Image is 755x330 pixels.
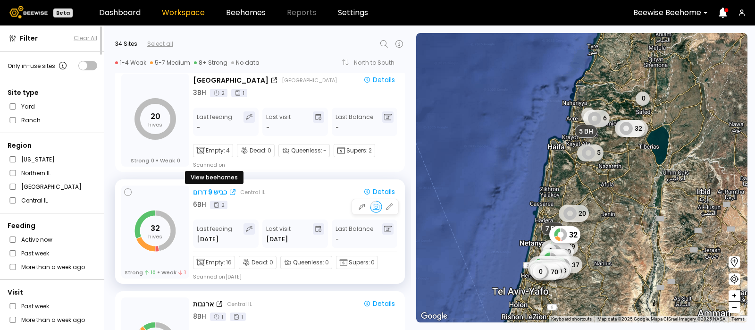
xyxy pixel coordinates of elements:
[266,223,291,244] div: Last visit
[529,263,544,277] div: 0
[371,258,375,267] span: 0
[559,205,589,222] div: 20
[282,76,337,84] div: [GEOGRAPHIC_DATA]
[545,224,560,232] span: 7 BH
[115,59,146,67] div: 1-4 Weak
[363,187,395,196] div: Details
[185,171,243,184] div: View beehomes
[226,146,230,155] span: 4
[197,223,232,244] div: Last feeding
[131,157,180,164] div: Strong Weak
[360,298,399,310] button: Details
[278,144,330,157] div: Queenless:
[227,300,252,308] div: Central IL
[150,59,190,67] div: 5-7 Medium
[528,260,558,277] div: 40
[529,256,559,273] div: 44
[583,110,610,127] div: 6
[280,256,332,269] div: Queenless:
[197,235,219,244] div: [DATE]
[577,144,604,161] div: 5
[125,269,186,276] div: Strong Weak
[540,248,570,265] div: 46
[336,235,339,244] span: -
[268,146,271,155] span: 0
[193,273,242,280] div: Scanned on [DATE]
[230,313,246,321] div: 1
[597,316,726,322] span: Map data ©2025 Google, Mapa GISrael Imagery ©2025 NASA
[338,9,368,17] a: Settings
[8,141,97,151] div: Region
[732,302,737,313] span: –
[8,288,97,297] div: Visit
[615,120,645,137] div: 32
[539,250,569,267] div: 17
[531,263,561,280] div: 70
[193,200,206,210] div: 6 BH
[21,154,55,164] label: [US_STATE]
[363,299,395,308] div: Details
[9,6,48,18] img: Beewise logo
[197,123,201,132] div: -
[543,244,557,258] div: 0
[193,88,206,98] div: 3 BH
[551,316,592,322] button: Keyboard shortcuts
[336,111,373,132] div: Last Balance
[552,256,582,273] div: 37
[323,146,327,155] span: -
[193,161,225,169] div: Scanned on
[231,89,247,97] div: 1
[363,76,395,84] div: Details
[147,40,173,48] div: Select all
[239,256,277,269] div: Dead:
[115,40,137,48] div: 34 Sites
[99,9,141,17] a: Dashboard
[360,186,399,198] button: Details
[210,313,226,321] div: 1
[336,256,378,269] div: Supers:
[336,123,339,132] span: -
[537,262,571,279] div: 104
[231,59,260,67] div: No data
[21,315,85,325] label: More than a week ago
[226,258,232,267] span: 16
[731,290,737,302] span: +
[535,259,565,276] div: 38
[240,188,265,196] div: Central IL
[162,9,205,17] a: Workspace
[193,76,268,85] div: [GEOGRAPHIC_DATA]
[266,111,291,132] div: Last visit
[193,256,235,269] div: Empty:
[21,115,41,125] label: Ranch
[193,299,214,309] div: ארנבות
[21,102,35,111] label: Yard
[325,258,329,267] span: 0
[20,34,38,43] span: Filter
[148,233,162,240] tspan: hives
[419,310,450,322] a: Open this area in Google Maps (opens a new window)
[21,235,52,245] label: Active now
[8,60,68,71] div: Only in-use sites
[210,201,227,209] div: 2
[226,9,266,17] a: Beehomes
[74,34,97,42] button: Clear All
[360,75,399,86] button: Details
[8,88,97,98] div: Site type
[579,127,593,135] span: 5 BH
[148,121,162,128] tspan: hives
[266,123,269,132] div: -
[197,111,232,132] div: Last feeding
[269,258,273,267] span: 0
[193,144,233,157] div: Empty:
[287,9,317,17] span: Reports
[21,301,49,311] label: Past week
[354,60,401,66] div: North to South
[210,89,227,97] div: 2
[549,226,580,243] div: 32
[151,223,160,234] tspan: 32
[151,111,160,122] tspan: 20
[731,316,745,322] a: Terms (opens in new tab)
[21,168,50,178] label: Northern IL
[336,223,373,244] div: Last Balance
